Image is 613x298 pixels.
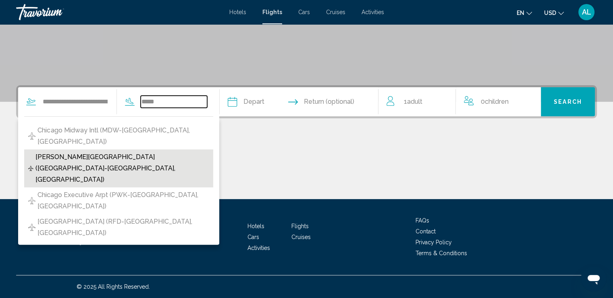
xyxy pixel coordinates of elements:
a: Hotels [247,223,264,229]
a: Cruises [291,234,311,240]
span: 0 [481,96,509,107]
a: Flights [291,223,309,229]
span: [PERSON_NAME][GEOGRAPHIC_DATA] ([GEOGRAPHIC_DATA]-[GEOGRAPHIC_DATA], [GEOGRAPHIC_DATA]) [35,151,209,185]
span: en [517,10,524,16]
a: FAQs [416,217,429,224]
button: User Menu [576,4,597,21]
span: © 2025 All Rights Reserved. [77,283,150,290]
span: Adult [407,98,422,105]
a: Travorium [16,4,221,20]
button: [PERSON_NAME][GEOGRAPHIC_DATA] ([GEOGRAPHIC_DATA]-[GEOGRAPHIC_DATA], [GEOGRAPHIC_DATA]) [24,149,213,187]
span: Return (optional) [304,96,354,107]
button: Change language [517,7,532,19]
div: Search widget [18,87,595,116]
a: Activities [247,245,270,251]
button: Return date [288,87,354,116]
span: [GEOGRAPHIC_DATA] (RFD-[GEOGRAPHIC_DATA], [GEOGRAPHIC_DATA]) [37,216,209,239]
a: Flights [262,9,282,15]
a: Cars [298,9,310,15]
button: Travelers: 1 adult, 0 children [378,87,540,116]
a: Privacy Policy [416,239,452,246]
iframe: Button to launch messaging window [581,266,607,292]
a: Cruises [326,9,345,15]
a: Hotels [229,9,246,15]
span: 1 [403,96,422,107]
button: Chicago Midway Intl (MDW-[GEOGRAPHIC_DATA], [GEOGRAPHIC_DATA]) [24,123,213,149]
a: Cars [247,234,259,240]
a: Terms & Conditions [416,250,467,256]
span: Chicago Executive Arpt (PWK-[GEOGRAPHIC_DATA], [GEOGRAPHIC_DATA]) [37,189,209,212]
span: Children [485,98,509,105]
button: [GEOGRAPHIC_DATA] (RFD-[GEOGRAPHIC_DATA], [GEOGRAPHIC_DATA]) [24,214,213,241]
span: USD [544,10,556,16]
button: Depart date [228,87,264,116]
button: Change currency [544,7,564,19]
span: Chicago Midway Intl (MDW-[GEOGRAPHIC_DATA], [GEOGRAPHIC_DATA]) [37,125,209,147]
span: AL [582,8,591,16]
button: Search [541,87,595,116]
a: Contact [416,228,436,235]
span: Search [554,99,582,105]
button: Chicago Executive Arpt (PWK-[GEOGRAPHIC_DATA], [GEOGRAPHIC_DATA]) [24,187,213,214]
a: Activities [362,9,384,15]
